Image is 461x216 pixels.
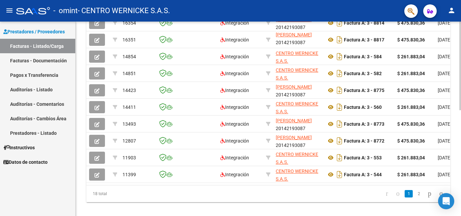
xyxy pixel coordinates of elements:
[220,88,249,93] span: Integración
[344,104,382,110] strong: Factura A: 3 - 560
[438,121,452,127] span: [DATE]
[438,155,452,160] span: [DATE]
[335,85,344,96] i: Descargar documento
[425,190,434,197] a: go to next page
[344,155,382,160] strong: Factura A: 3 - 553
[276,51,318,64] span: CENTRO WERNICKE S.A.S.
[335,18,344,28] i: Descargar documento
[344,138,384,144] strong: Factura A: 3 - 8772
[397,71,425,76] strong: $ 261.883,04
[438,88,452,93] span: [DATE]
[276,67,318,81] span: CENTRO WERNICKE S.A.S.
[335,102,344,113] i: Descargar documento
[78,3,170,18] span: - CENTRO WERNICKE S.A.S.
[276,17,312,22] span: [PERSON_NAME]
[123,20,136,26] span: 16354
[438,54,452,59] span: [DATE]
[344,54,382,59] strong: Factura A: 3 - 584
[344,88,384,93] strong: Factura A: 3 - 8775
[438,71,452,76] span: [DATE]
[438,37,452,42] span: [DATE]
[276,134,321,148] div: 20142193087
[53,3,78,18] span: - omint
[438,172,452,177] span: [DATE]
[220,71,249,76] span: Integración
[344,121,384,127] strong: Factura A: 3 - 8773
[414,188,424,199] li: page 2
[335,135,344,146] i: Descargar documento
[448,6,456,14] mat-icon: person
[276,168,318,182] span: CENTRO WERNICKE S.A.S.
[397,104,425,110] strong: $ 261.883,04
[335,51,344,62] i: Descargar documento
[276,50,321,64] div: 33716389699
[393,190,403,197] a: go to previous page
[220,138,249,144] span: Integración
[276,152,318,165] span: CENTRO WERNICKE S.A.S.
[438,20,452,26] span: [DATE]
[276,66,321,81] div: 33716389699
[335,34,344,45] i: Descargar documento
[123,88,136,93] span: 14423
[438,193,454,209] div: Open Intercom Messenger
[276,117,321,131] div: 20142193087
[383,190,391,197] a: go to first page
[276,84,312,90] span: [PERSON_NAME]
[123,172,136,177] span: 11399
[276,83,321,97] div: 20142193087
[276,32,312,37] span: [PERSON_NAME]
[220,121,249,127] span: Integración
[220,155,249,160] span: Integración
[276,167,321,182] div: 33716389699
[276,101,318,114] span: CENTRO WERNICKE S.A.S.
[335,169,344,180] i: Descargar documento
[220,20,249,26] span: Integración
[397,121,425,127] strong: $ 475.830,36
[404,188,414,199] li: page 1
[276,118,312,123] span: [PERSON_NAME]
[438,138,452,144] span: [DATE]
[123,121,136,127] span: 13493
[344,20,384,26] strong: Factura A: 3 - 8814
[276,100,321,114] div: 33716389699
[438,104,452,110] span: [DATE]
[415,190,423,197] a: 2
[335,119,344,129] i: Descargar documento
[220,37,249,42] span: Integración
[397,88,425,93] strong: $ 475.830,36
[220,104,249,110] span: Integración
[123,37,136,42] span: 16351
[344,71,382,76] strong: Factura A: 3 - 582
[397,20,425,26] strong: $ 475.830,36
[335,152,344,163] i: Descargar documento
[123,54,136,59] span: 14854
[123,138,136,144] span: 12807
[3,158,48,166] span: Datos de contacto
[397,54,425,59] strong: $ 261.883,04
[123,104,136,110] span: 14411
[220,172,249,177] span: Integración
[5,6,13,14] mat-icon: menu
[123,155,136,160] span: 11903
[276,16,321,30] div: 20142193087
[344,172,382,177] strong: Factura A: 3 - 544
[276,32,321,47] div: 20142193087
[3,28,65,35] span: Prestadores / Proveedores
[276,151,321,165] div: 33716389699
[397,155,425,160] strong: $ 261.883,04
[220,54,249,59] span: Integración
[397,172,425,177] strong: $ 261.883,04
[436,190,446,197] a: go to last page
[335,68,344,79] i: Descargar documento
[405,190,413,197] a: 1
[3,144,35,151] span: Instructivos
[86,185,158,202] div: 18 total
[397,37,425,42] strong: $ 475.830,36
[276,135,312,140] span: [PERSON_NAME]
[397,138,425,144] strong: $ 475.830,36
[123,71,136,76] span: 14851
[344,37,384,42] strong: Factura A: 3 - 8817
